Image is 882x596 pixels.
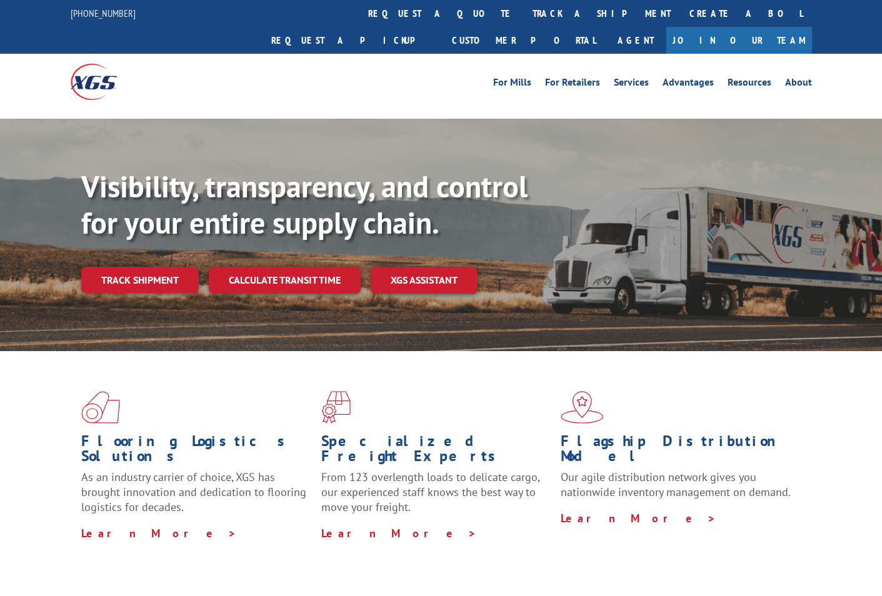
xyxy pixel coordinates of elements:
a: Track shipment [81,267,199,293]
a: Customer Portal [443,27,605,54]
span: Our agile distribution network gives you nationwide inventory management on demand. [561,470,791,499]
b: Visibility, transparency, and control for your entire supply chain. [81,167,528,242]
a: For Mills [493,77,531,91]
a: Calculate transit time [209,267,361,294]
a: Request a pickup [262,27,443,54]
a: Learn More > [81,526,237,540]
img: xgs-icon-flagship-distribution-model-red [561,391,604,424]
a: Learn More > [561,511,716,525]
a: Learn More > [321,526,477,540]
a: For Retailers [545,77,600,91]
a: Services [614,77,649,91]
span: As an industry carrier of choice, XGS has brought innovation and dedication to flooring logistics... [81,470,306,514]
p: From 123 overlength loads to delicate cargo, our experienced staff knows the best way to move you... [321,470,552,525]
a: About [785,77,812,91]
h1: Flooring Logistics Solutions [81,434,312,470]
img: xgs-icon-focused-on-flooring-red [321,391,351,424]
h1: Specialized Freight Experts [321,434,552,470]
img: xgs-icon-total-supply-chain-intelligence-red [81,391,120,424]
a: Resources [728,77,771,91]
h1: Flagship Distribution Model [561,434,791,470]
a: Join Our Team [666,27,812,54]
a: Advantages [663,77,714,91]
a: Agent [605,27,666,54]
a: [PHONE_NUMBER] [71,7,136,19]
a: XGS ASSISTANT [371,267,478,294]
